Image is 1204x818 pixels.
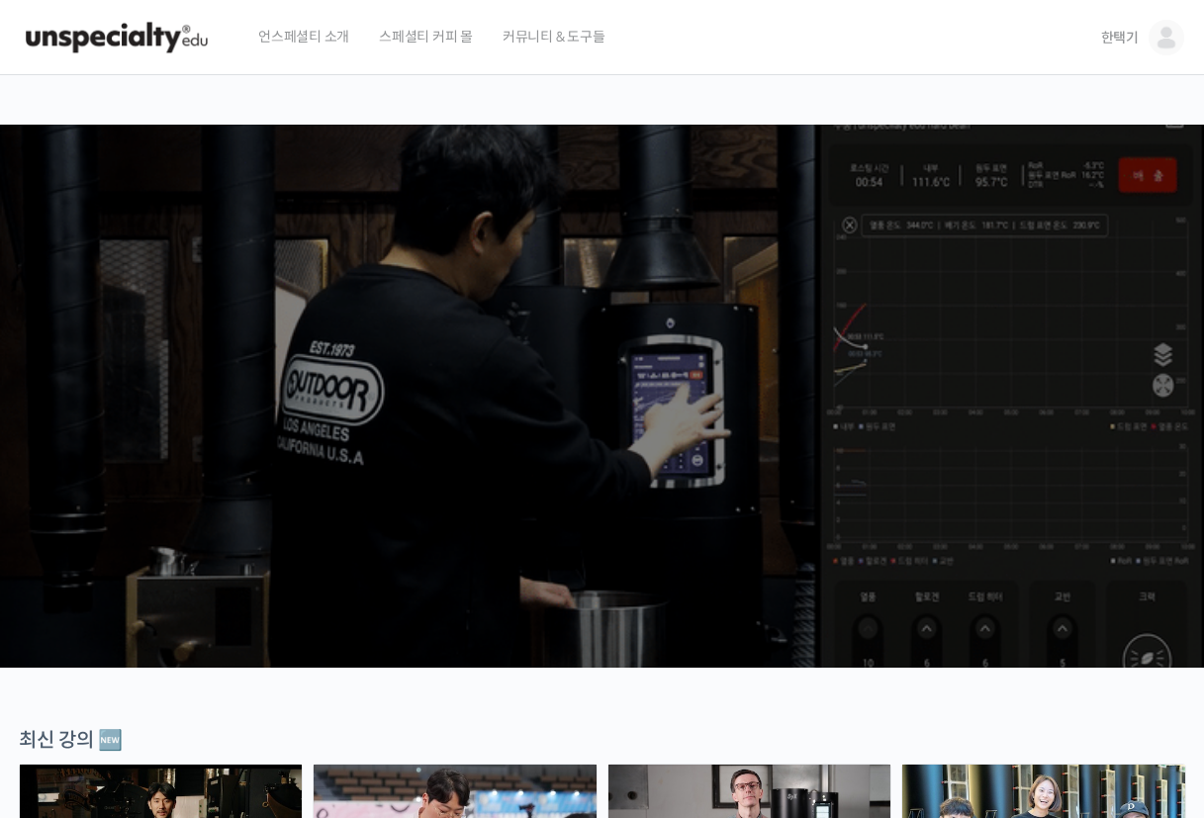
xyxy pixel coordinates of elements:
div: 최신 강의 🆕 [19,727,1186,754]
p: 시간과 장소에 구애받지 않고, 검증된 커리큘럼으로 [20,411,1185,439]
p: [PERSON_NAME]을 다하는 당신을 위해, 최고와 함께 만든 커피 클래스 [20,303,1185,403]
span: 한택기 [1101,29,1139,46]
